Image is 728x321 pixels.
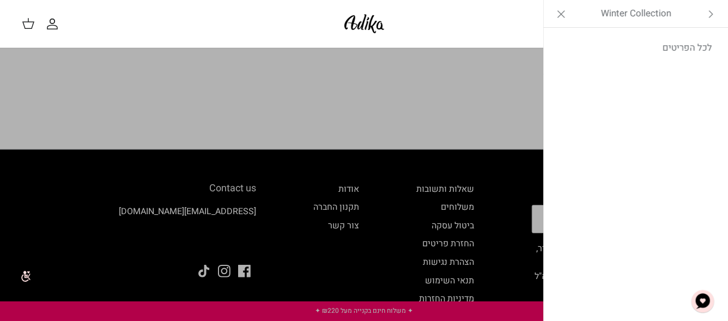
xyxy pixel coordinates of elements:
[687,285,719,318] button: צ'אט
[8,261,38,291] img: accessibility_icon02.svg
[341,11,387,37] img: Adika IL
[549,34,723,62] a: לכל הפריטים
[46,17,63,31] a: החשבון שלי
